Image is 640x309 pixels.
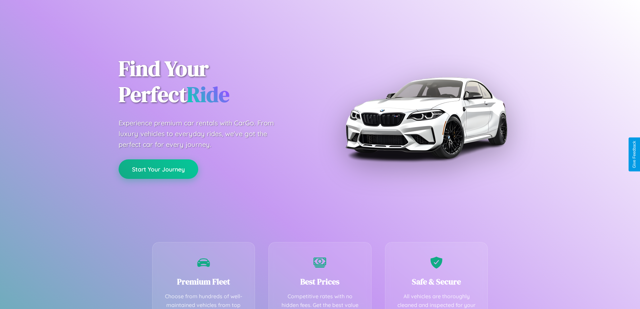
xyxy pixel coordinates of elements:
h3: Safe & Secure [395,276,478,287]
span: Ride [187,80,229,109]
h1: Find Your Perfect [119,56,310,108]
h3: Best Prices [279,276,361,287]
p: Experience premium car rentals with CarGo. From luxury vehicles to everyday rides, we've got the ... [119,118,287,150]
h3: Premium Fleet [163,276,245,287]
div: Give Feedback [632,141,637,168]
button: Start Your Journey [119,159,198,179]
img: Premium BMW car rental vehicle [342,34,510,202]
